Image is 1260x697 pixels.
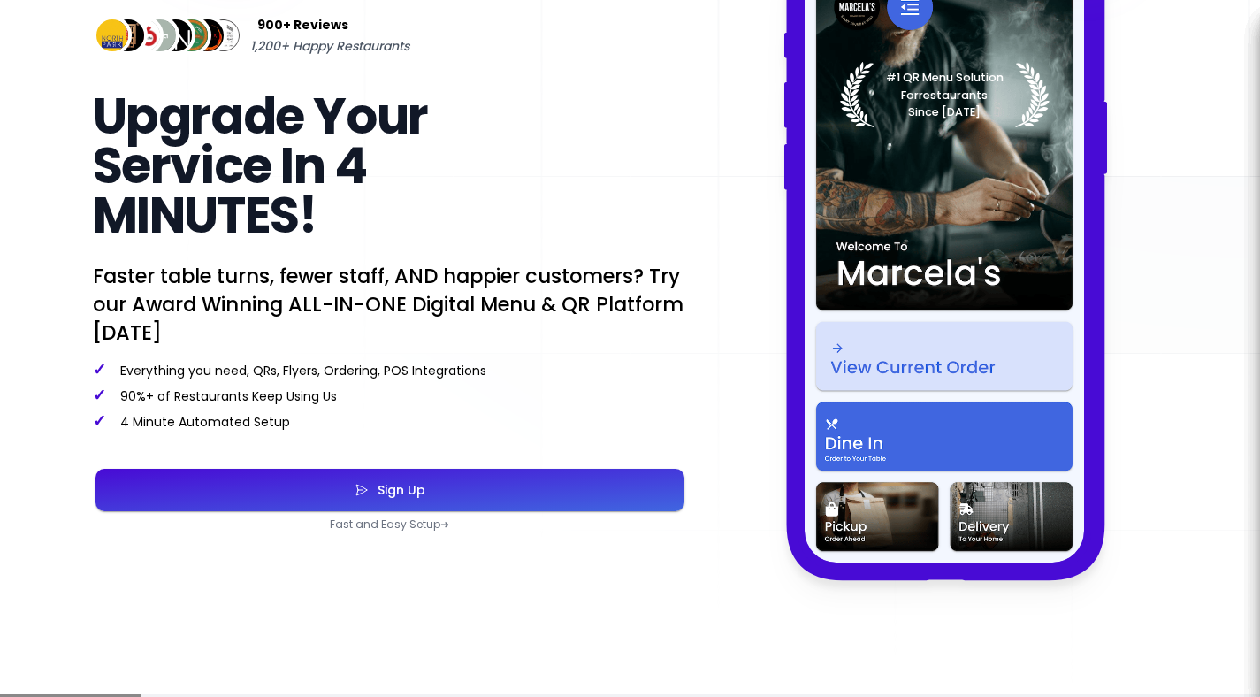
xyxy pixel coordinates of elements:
[156,16,195,56] img: Review Img
[93,16,133,56] img: Review Img
[93,384,106,406] span: ✓
[93,262,687,347] p: Faster table turns, fewer staff, AND happier customers? Try our Award Winning ALL-IN-ONE Digital ...
[93,410,106,432] span: ✓
[95,469,684,511] button: Sign Up
[93,81,428,250] span: Upgrade Your Service In 4 MINUTES!
[108,16,148,56] img: Review Img
[93,361,687,379] p: Everything you need, QRs, Flyers, Ordering, POS Integrations
[124,16,164,56] img: Review Img
[369,484,425,496] div: Sign Up
[93,358,106,380] span: ✓
[250,35,409,57] span: 1,200+ Happy Restaurants
[203,16,243,56] img: Review Img
[839,62,1049,127] img: Laurel
[140,16,179,56] img: Review Img
[187,16,227,56] img: Review Img
[93,412,687,431] p: 4 Minute Automated Setup
[172,16,211,56] img: Review Img
[93,517,687,532] p: Fast and Easy Setup ➜
[257,14,348,35] span: 900+ Reviews
[93,387,687,405] p: 90%+ of Restaurants Keep Using Us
